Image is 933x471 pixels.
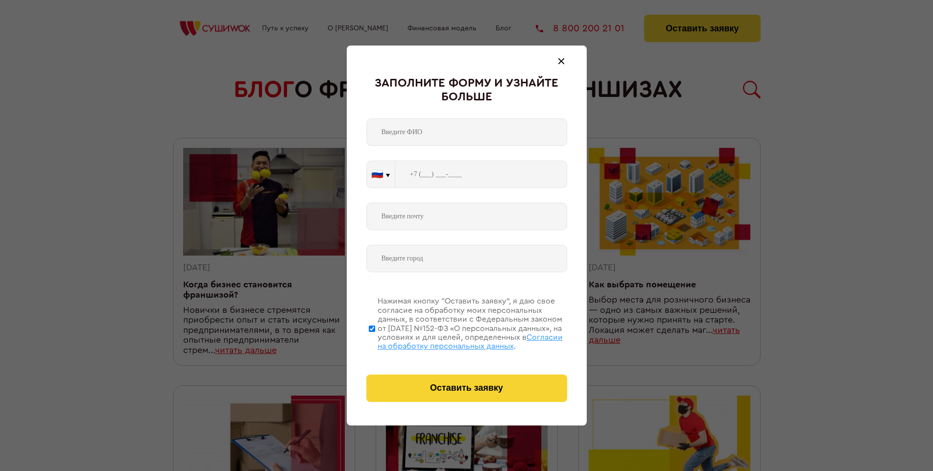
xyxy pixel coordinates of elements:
input: +7 (___) ___-____ [395,161,567,188]
button: Оставить заявку [366,375,567,402]
span: Согласии на обработку персональных данных [378,333,563,350]
div: Нажимая кнопку “Оставить заявку”, я даю свое согласие на обработку моих персональных данных, в со... [378,297,567,351]
input: Введите город [366,245,567,272]
input: Введите почту [366,203,567,230]
input: Введите ФИО [366,118,567,146]
div: Заполните форму и узнайте больше [366,77,567,104]
button: 🇷🇺 [367,161,395,188]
